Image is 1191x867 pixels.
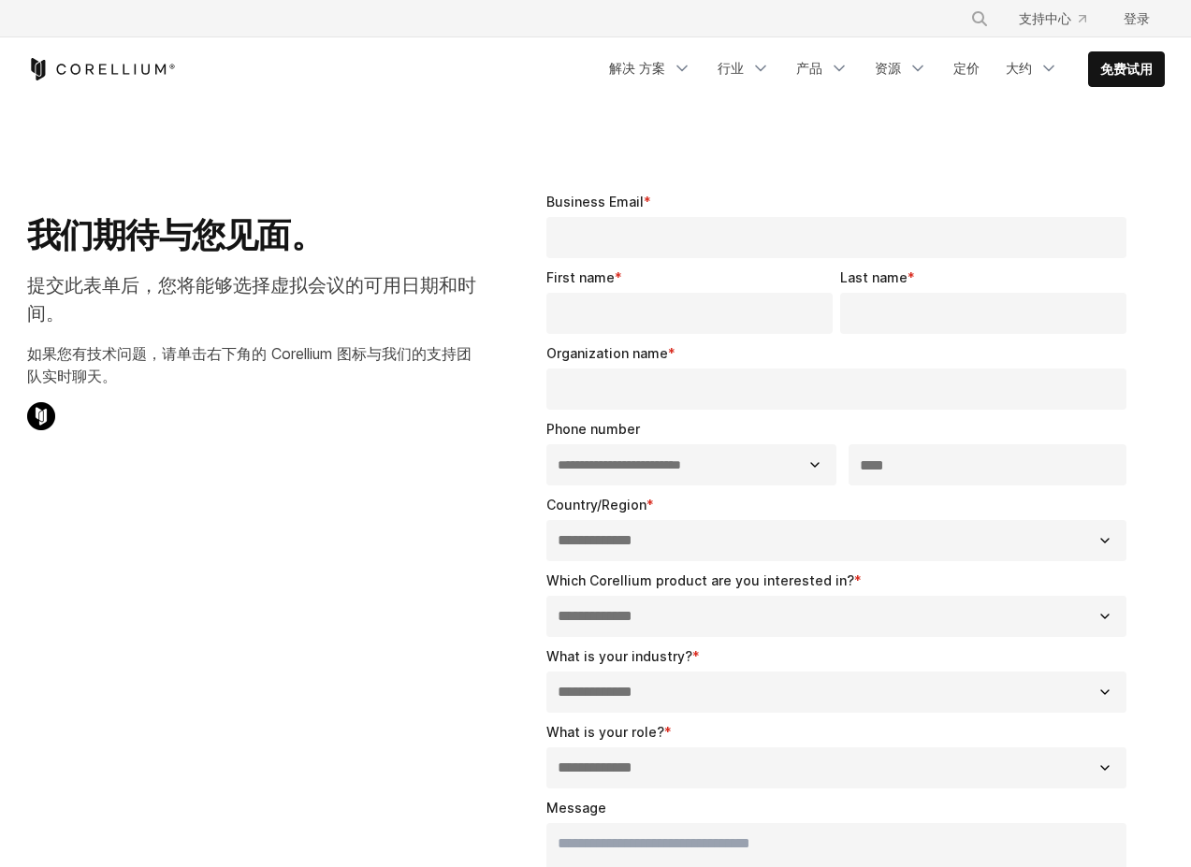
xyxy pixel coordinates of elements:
span: Country/Region [546,497,646,513]
span: What is your industry? [546,648,692,664]
span: Organization name [546,345,668,361]
span: Business Email [546,194,644,210]
a: 登录 [1109,2,1165,36]
p: 如果您有技术问题，请单击右下角的 Corellium 图标与我们的支持团队实时聊天。 [27,342,479,387]
button: 搜索 [963,2,996,36]
h1: 我们期待与您见面。 [27,214,479,256]
div: 导航菜单 [948,2,1165,36]
span: First name [546,269,615,285]
a: 科瑞利姆主页 [27,58,176,80]
font: 解决 方案 [609,59,665,78]
a: 定价 [942,51,991,85]
span: Message [546,800,606,816]
span: What is your role? [546,724,664,740]
font: 资源 [875,59,901,78]
font: 产品 [796,59,822,78]
p: 提交此表单后，您将能够选择虚拟会议的可用日期和时间。 [27,271,479,327]
font: 大约 [1006,59,1032,78]
font: 行业 [718,59,744,78]
div: 导航菜单 [598,51,1165,87]
font: 支持中心 [1019,9,1071,28]
span: Phone number [546,421,640,437]
img: Corellium 聊天图标 [27,402,55,430]
span: Last name [840,269,908,285]
span: Which Corellium product are you interested in? [546,572,854,588]
a: 免费试用 [1089,52,1164,86]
